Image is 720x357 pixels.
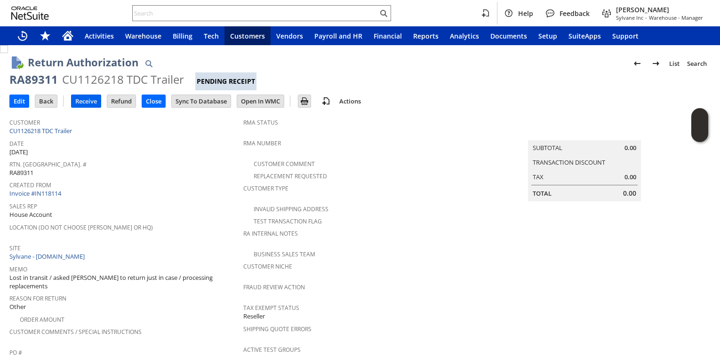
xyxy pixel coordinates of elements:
[560,9,590,18] span: Feedback
[607,26,644,45] a: Support
[413,32,439,40] span: Reports
[72,95,101,107] input: Receive
[11,7,49,20] svg: logo
[518,9,533,18] span: Help
[204,32,219,40] span: Tech
[9,160,87,168] a: Rtn. [GEOGRAPHIC_DATA]. #
[9,181,51,189] a: Created From
[198,26,224,45] a: Tech
[243,312,265,321] span: Reseller
[62,72,184,87] div: CU1126218 TDC Trailer
[167,26,198,45] a: Billing
[9,189,64,198] a: Invoice #IN118114
[9,273,239,291] span: Lost in transit / asked [PERSON_NAME] to return just in case / processing replacements
[444,26,485,45] a: Analytics
[143,58,154,69] img: Quick Find
[9,119,40,127] a: Customer
[9,72,58,87] div: RA89311
[28,55,138,70] h1: Return Authorization
[237,95,284,107] input: Open In WMC
[9,210,52,219] span: House Account
[624,173,636,182] span: 0.00
[623,189,636,198] span: 0.00
[56,26,79,45] a: Home
[683,56,711,71] a: Search
[336,97,365,105] a: Actions
[645,14,647,21] span: -
[533,143,562,152] a: Subtotal
[254,250,315,258] a: Business Sales Team
[632,58,643,69] img: Previous
[320,95,332,107] img: add-record.svg
[533,158,605,167] a: Transaction Discount
[650,58,662,69] img: Next
[9,202,37,210] a: Sales Rep
[309,26,368,45] a: Payroll and HR
[79,26,120,45] a: Activities
[9,265,27,273] a: Memo
[125,32,161,40] span: Warehouse
[20,316,64,324] a: Order Amount
[9,127,74,135] a: CU1126218 TDC Trailer
[624,143,636,152] span: 0.00
[9,140,24,148] a: Date
[538,32,557,40] span: Setup
[243,304,299,312] a: Tax Exempt Status
[314,32,362,40] span: Payroll and HR
[533,189,552,198] a: Total
[649,14,703,21] span: Warehouse - Manager
[378,8,389,19] svg: Search
[243,283,305,291] a: Fraud Review Action
[243,346,301,354] a: Active Test Groups
[616,14,643,21] span: Sylvane Inc
[172,95,231,107] input: Sync To Database
[34,26,56,45] div: Shortcuts
[485,26,533,45] a: Documents
[243,230,298,238] a: RA Internal Notes
[85,32,114,40] span: Activities
[254,205,328,213] a: Invalid Shipping Address
[173,32,192,40] span: Billing
[9,349,22,357] a: PO #
[368,26,408,45] a: Financial
[9,328,142,336] a: Customer Comments / Special Instructions
[299,95,310,107] img: Print
[271,26,309,45] a: Vendors
[563,26,607,45] a: SuiteApps
[230,32,265,40] span: Customers
[254,160,315,168] a: Customer Comment
[450,32,479,40] span: Analytics
[35,95,57,107] input: Back
[276,32,303,40] span: Vendors
[568,32,601,40] span: SuiteApps
[224,26,271,45] a: Customers
[9,302,26,311] span: Other
[254,172,327,180] a: Replacement Requested
[40,30,51,41] svg: Shortcuts
[254,217,322,225] a: Test Transaction Flag
[243,325,312,333] a: Shipping Quote Errors
[9,148,28,157] span: [DATE]
[9,294,66,302] a: Reason For Return
[195,72,256,90] div: Pending Receipt
[243,139,281,147] a: RMA Number
[9,244,21,252] a: Site
[374,32,402,40] span: Financial
[665,56,683,71] a: List
[298,95,311,107] input: Print
[17,30,28,41] svg: Recent Records
[11,26,34,45] a: Recent Records
[9,252,87,261] a: Sylvane - [DOMAIN_NAME]
[9,223,153,231] a: Location (Do Not Choose [PERSON_NAME] or HQ)
[408,26,444,45] a: Reports
[691,108,708,142] iframe: Click here to launch Oracle Guided Learning Help Panel
[142,95,165,107] input: Close
[120,26,167,45] a: Warehouse
[691,126,708,143] span: Oracle Guided Learning Widget. To move around, please hold and drag
[243,262,292,270] a: Customer Niche
[528,125,641,140] caption: Summary
[616,5,703,14] span: [PERSON_NAME]
[490,32,527,40] span: Documents
[10,95,29,107] input: Edit
[62,30,73,41] svg: Home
